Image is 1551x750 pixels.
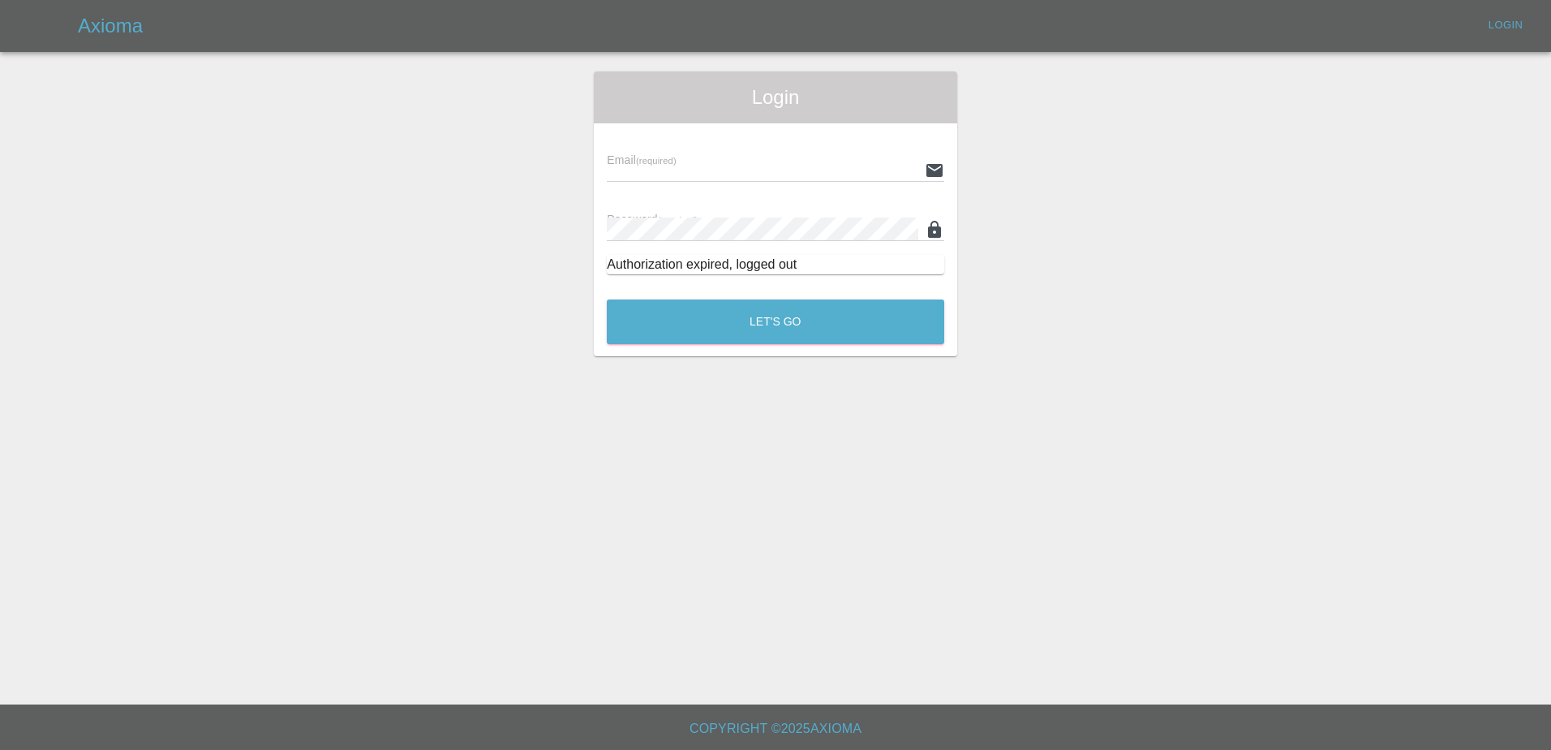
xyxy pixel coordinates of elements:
h6: Copyright © 2025 Axioma [13,718,1538,740]
small: (required) [658,215,698,225]
h5: Axioma [78,13,143,39]
small: (required) [636,156,677,166]
span: Email [607,153,676,166]
div: Authorization expired, logged out [607,255,944,274]
button: Let's Go [607,300,944,344]
span: Login [607,84,944,110]
span: Password [607,213,698,226]
a: Login [1480,13,1532,38]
